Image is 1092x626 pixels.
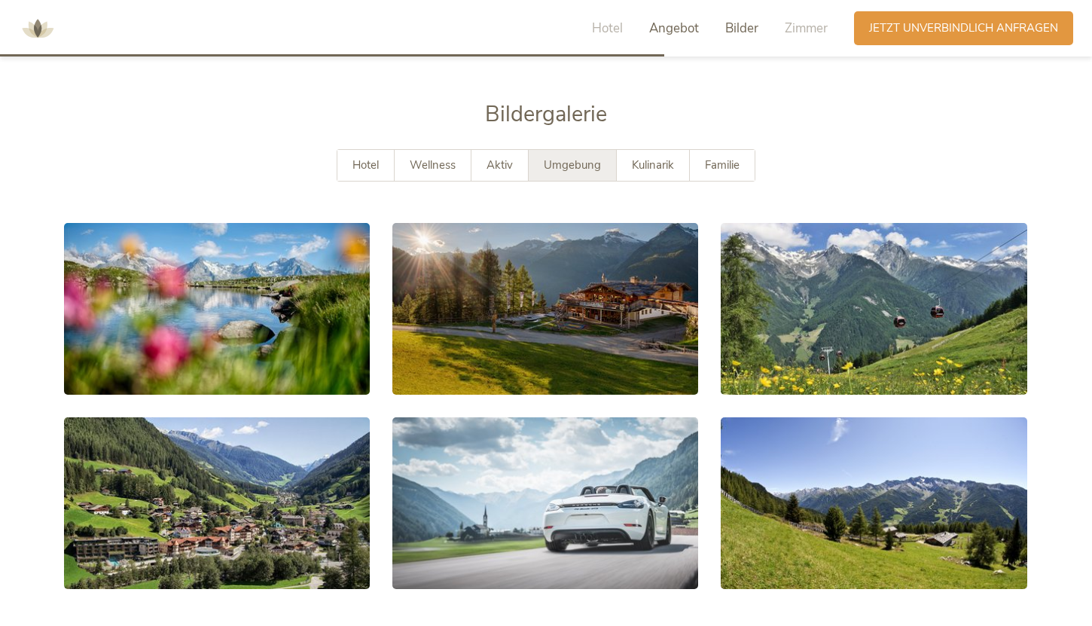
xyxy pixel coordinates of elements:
[869,20,1058,36] span: Jetzt unverbindlich anfragen
[352,157,379,173] span: Hotel
[725,20,758,37] span: Bilder
[592,20,623,37] span: Hotel
[649,20,699,37] span: Angebot
[15,6,60,51] img: AMONTI & LUNARIS Wellnessresort
[785,20,828,37] span: Zimmer
[487,157,513,173] span: Aktiv
[15,23,60,33] a: AMONTI & LUNARIS Wellnessresort
[485,99,607,129] span: Bildergalerie
[632,157,674,173] span: Kulinarik
[410,157,456,173] span: Wellness
[705,157,740,173] span: Familie
[544,157,601,173] span: Umgebung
